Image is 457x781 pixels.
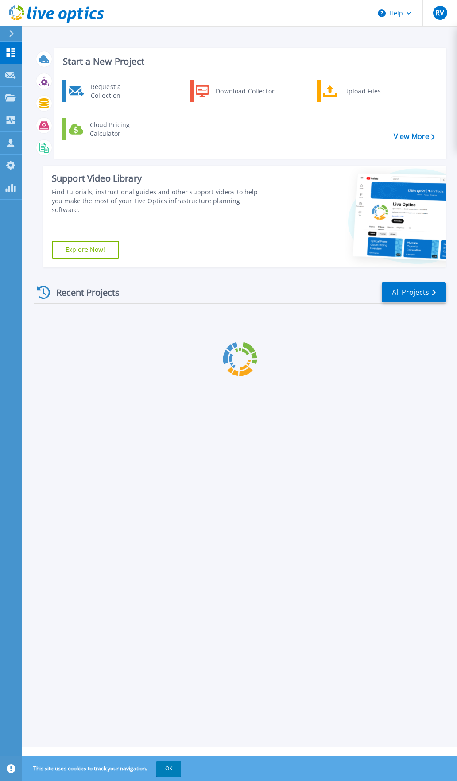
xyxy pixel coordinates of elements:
[194,754,214,762] a: Cookies
[317,80,407,102] a: Upload Files
[62,80,153,102] a: Request a Collection
[24,761,181,777] span: This site uses cookies to track your navigation.
[211,82,278,100] div: Download Collector
[62,118,153,140] a: Cloud Pricing Calculator
[52,188,259,214] div: Find tutorials, instructional guides and other support videos to help you make the most of your L...
[382,282,446,302] a: All Projects
[86,82,151,100] div: Request a Collection
[52,241,119,259] a: Explore Now!
[314,754,333,762] a: Support
[340,82,405,100] div: Upload Files
[52,173,259,184] div: Support Video Library
[34,282,132,303] div: Recent Projects
[153,754,186,762] a: Privacy Policy
[85,120,151,138] div: Cloud Pricing Calculator
[156,761,181,777] button: OK
[63,57,434,66] h3: Start a New Project
[259,754,285,762] a: Telemetry
[190,80,280,102] a: Download Collector
[394,132,435,141] a: View More
[222,754,252,762] a: Ads & Email
[435,9,444,16] span: RV
[293,754,306,762] a: EULA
